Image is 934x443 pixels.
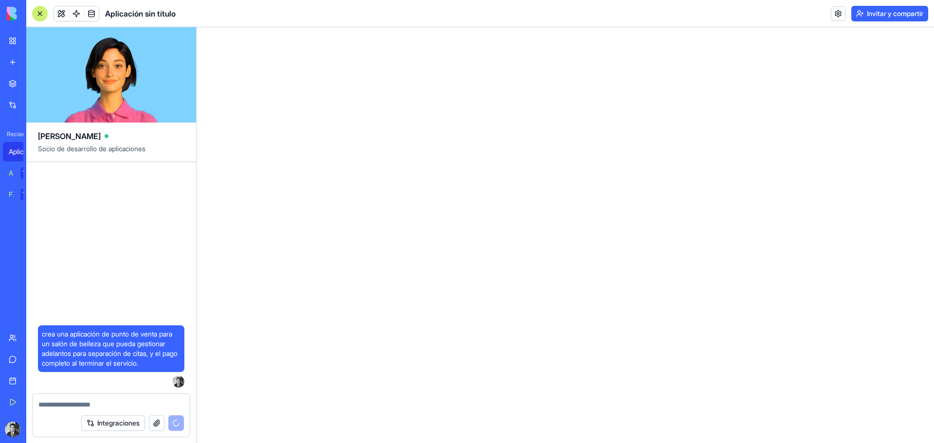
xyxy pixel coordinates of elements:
[3,142,42,161] a: Aplicación sin título
[97,419,140,427] font: Integraciones
[867,9,923,18] font: Invitar y compartir
[851,6,928,21] button: Invitar y compartir
[42,330,178,367] font: crea una aplicación de punto de venta para un salón de belleza que pueda gestionar adelantos para...
[38,144,145,153] font: Socio de desarrollo de aplicaciones
[105,9,176,18] font: Aplicación sin título
[9,147,67,156] font: Aplicación sin título
[7,130,31,138] font: Reciente
[173,376,184,388] img: ACg8ocJeuk0zBlTAI-jPMH5D00LFCIFMzmcWrDjbzv1zLdA3JSDXkPEZ=s96-c
[20,189,36,200] div: TRY
[9,168,14,178] div: AI Logo Generator
[3,163,42,183] a: AI Logo GeneratorTRY
[7,7,67,20] img: logo
[20,167,36,179] div: TRY
[9,190,14,199] div: Feedback Form
[38,131,101,141] font: [PERSON_NAME]
[3,185,42,204] a: Feedback FormTRY
[5,422,20,437] img: ACg8ocJeuk0zBlTAI-jPMH5D00LFCIFMzmcWrDjbzv1zLdA3JSDXkPEZ=s96-c
[81,415,145,431] button: Integraciones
